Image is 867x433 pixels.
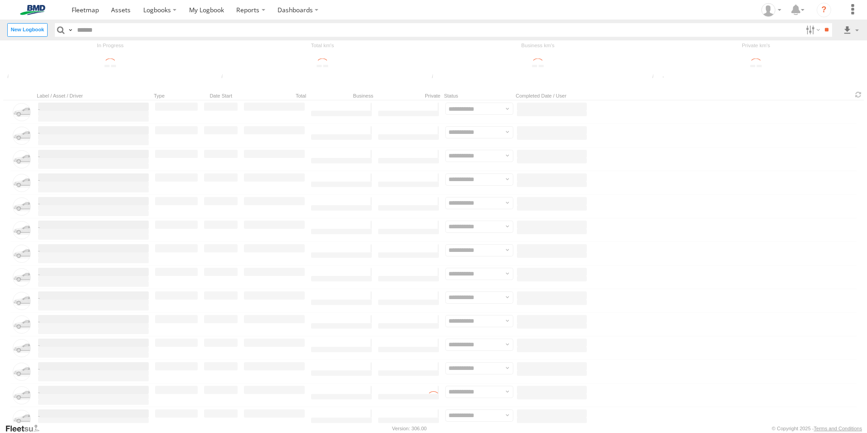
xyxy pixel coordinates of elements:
label: Search Filter Options [802,23,822,36]
span: Refresh [853,90,864,99]
div: Version: 306.00 [392,426,427,431]
span: Total [243,93,306,99]
div: Ainslie Brown [758,3,784,17]
span: Business [310,93,373,99]
label: Export results as... [839,23,860,36]
div: Total Logbooks which is in progres [5,74,18,81]
span: Date Start [203,93,239,99]
div: © Copyright 2025 - [772,426,862,431]
div: Total private trips distance [649,74,663,81]
span: Type [154,93,199,99]
i: ? [817,3,831,17]
div: Total trips distance [219,74,232,81]
span: Label / Asset / Driver [37,93,150,99]
span: Completed Date / User [516,93,588,99]
a: Visit our Website [5,424,47,433]
div: Total business trips distance [429,74,443,81]
img: bmd-logo.svg [9,5,56,15]
a: Terms and Conditions [814,426,862,431]
label: Search Query [67,23,74,36]
label: Create New Logbook [7,23,48,36]
span: Private [377,93,440,99]
span: Status [444,93,512,99]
